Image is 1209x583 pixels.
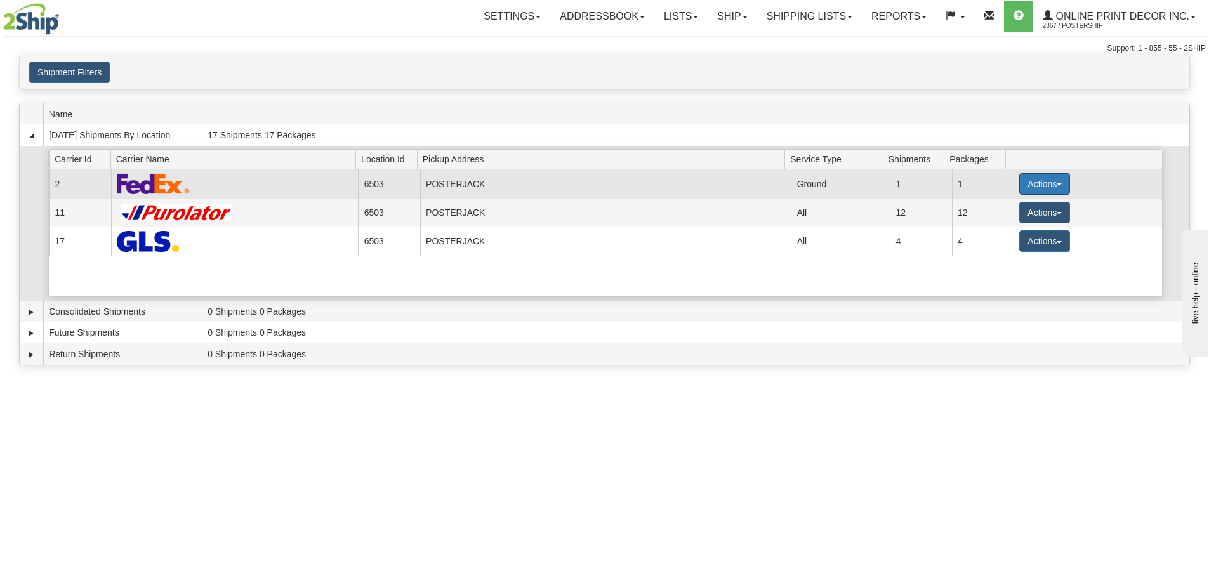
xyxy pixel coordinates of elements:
[1033,1,1205,32] a: Online Print Decor Inc. 2867 / PosterShip
[890,169,951,198] td: 1
[117,204,237,221] img: Purolator
[420,227,791,256] td: POSTERJACK
[791,169,890,198] td: Ground
[361,149,417,169] span: Location Id
[43,322,202,344] td: Future Shipments
[952,169,1014,198] td: 1
[49,227,110,256] td: 17
[202,124,1189,146] td: 17 Shipments 17 Packages
[29,62,110,83] button: Shipment Filters
[358,227,420,256] td: 6503
[3,43,1206,54] div: Support: 1 - 855 - 55 - 2SHIP
[43,124,202,146] td: [DATE] Shipments By Location
[49,169,110,198] td: 2
[1019,173,1070,195] button: Actions
[25,327,37,339] a: Expand
[790,149,883,169] span: Service Type
[358,199,420,227] td: 6503
[949,149,1005,169] span: Packages
[1053,11,1189,22] span: Online Print Decor Inc.
[889,149,944,169] span: Shipments
[474,1,550,32] a: Settings
[117,173,190,194] img: FedEx Express®
[890,227,951,256] td: 4
[202,322,1189,344] td: 0 Shipments 0 Packages
[862,1,936,32] a: Reports
[202,343,1189,365] td: 0 Shipments 0 Packages
[202,301,1189,322] td: 0 Shipments 0 Packages
[791,227,890,256] td: All
[654,1,708,32] a: Lists
[1043,20,1138,32] span: 2867 / PosterShip
[890,199,951,227] td: 12
[423,149,785,169] span: Pickup Address
[1019,202,1070,223] button: Actions
[952,199,1014,227] td: 12
[117,231,179,252] img: GLS Canada
[43,301,202,322] td: Consolidated Shipments
[25,348,37,361] a: Expand
[708,1,756,32] a: Ship
[10,11,117,20] div: live help - online
[49,199,110,227] td: 11
[420,169,791,198] td: POSTERJACK
[358,169,420,198] td: 6503
[1019,230,1070,252] button: Actions
[550,1,654,32] a: Addressbook
[55,149,110,169] span: Carrier Id
[757,1,862,32] a: Shipping lists
[25,306,37,318] a: Expand
[1180,226,1208,356] iframe: chat widget
[420,199,791,227] td: POSTERJACK
[791,199,890,227] td: All
[25,129,37,142] a: Collapse
[952,227,1014,256] td: 4
[3,3,59,35] img: logo2867.jpg
[43,343,202,365] td: Return Shipments
[49,104,202,124] span: Name
[116,149,356,169] span: Carrier Name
